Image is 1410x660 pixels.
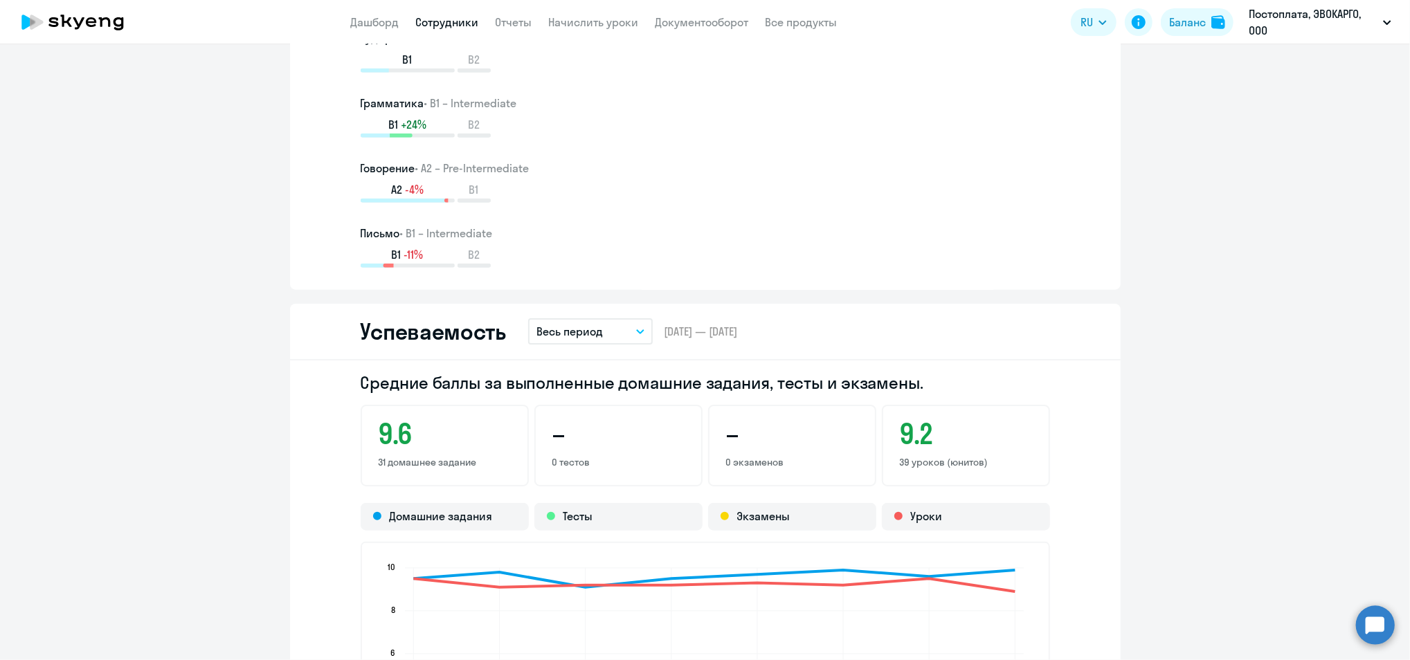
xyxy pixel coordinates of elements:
[391,182,402,197] span: A2
[1211,15,1225,29] img: balance
[1071,8,1117,36] button: RU
[708,503,876,531] div: Экзамены
[379,417,511,450] h3: 9.6
[390,648,395,659] text: 6
[882,503,1050,531] div: Уроки
[361,160,1050,176] h3: Говорение
[351,15,399,29] a: Дашборд
[468,247,480,262] span: B2
[534,503,703,531] div: Тесты
[552,417,685,450] h3: –
[361,503,529,531] div: Домашние задания
[379,456,511,468] p: 31 домашнее задание
[404,247,424,262] span: -11%
[400,226,493,240] span: • B1 – Intermediate
[900,456,1032,468] p: 39 уроков (юнитов)
[766,15,838,29] a: Все продукты
[726,417,858,450] h3: –
[496,15,532,29] a: Отчеты
[468,117,480,132] span: B2
[403,52,413,67] span: B1
[1242,6,1398,39] button: Постоплата, ЭВОКАРГО, ООО
[361,95,1050,111] h3: Грамматика
[1169,14,1206,30] div: Баланс
[1249,6,1377,39] p: Постоплата, ЭВОКАРГО, ООО
[900,417,1032,450] h3: 9.2
[1161,8,1233,36] button: Балансbalance
[549,15,639,29] a: Начислить уроки
[528,318,653,345] button: Весь период
[391,605,395,616] text: 8
[361,225,1050,241] h3: Письмо
[469,182,479,197] span: B1
[536,323,603,340] p: Весь период
[388,117,398,132] span: B1
[726,456,858,468] p: 0 экзаменов
[361,372,1050,394] h2: Средние баллы за выполненные домашние задания, тесты и экзамены.
[392,247,401,262] span: B1
[468,52,480,67] span: B2
[656,15,749,29] a: Документооборот
[552,456,685,468] p: 0 тестов
[415,161,530,175] span: • A2 – Pre-Intermediate
[416,15,479,29] a: Сотрудники
[664,324,737,339] span: [DATE] — [DATE]
[401,117,426,132] span: +24%
[361,318,506,345] h2: Успеваемость
[424,96,517,110] span: • B1 – Intermediate
[388,562,395,573] text: 10
[405,182,424,197] span: -4%
[1081,14,1093,30] span: RU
